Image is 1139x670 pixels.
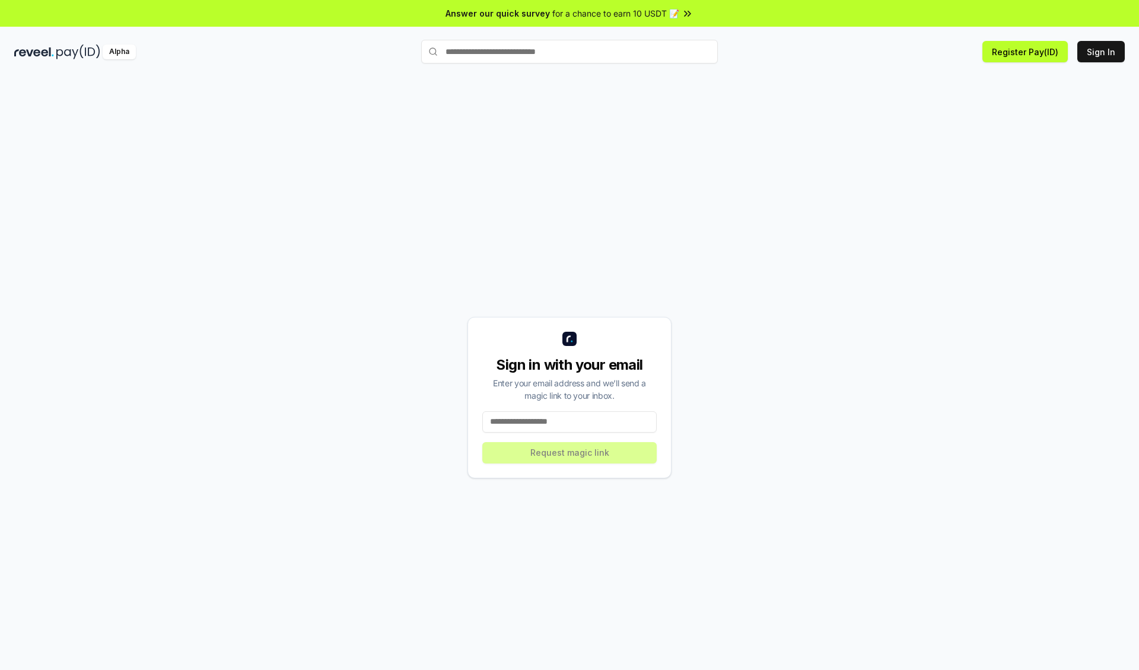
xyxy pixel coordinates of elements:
button: Sign In [1077,41,1125,62]
div: Alpha [103,45,136,59]
span: for a chance to earn 10 USDT 📝 [552,7,679,20]
img: pay_id [56,45,100,59]
img: reveel_dark [14,45,54,59]
img: logo_small [562,332,577,346]
div: Sign in with your email [482,355,657,374]
span: Answer our quick survey [446,7,550,20]
button: Register Pay(ID) [982,41,1068,62]
div: Enter your email address and we’ll send a magic link to your inbox. [482,377,657,402]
